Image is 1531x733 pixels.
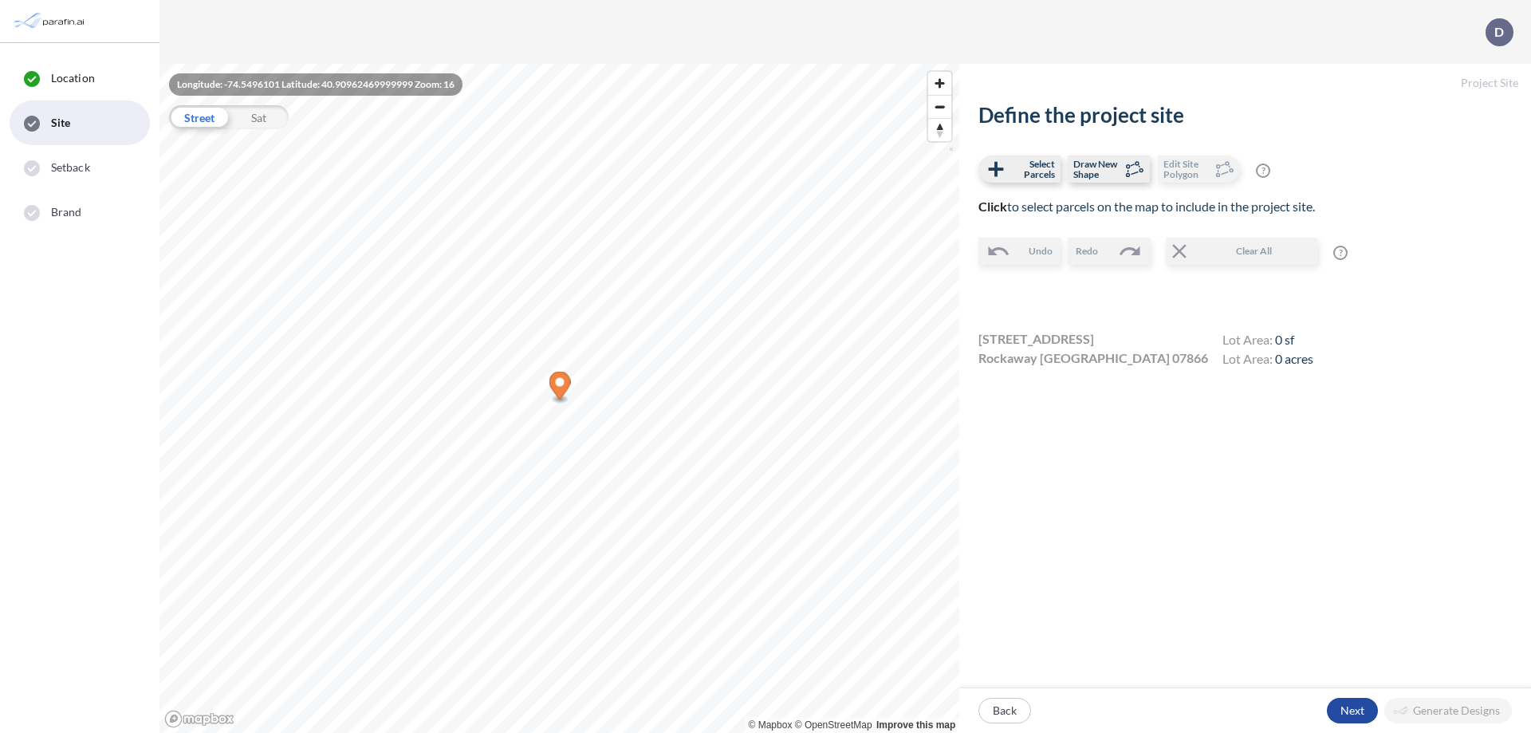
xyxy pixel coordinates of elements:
[928,72,951,95] button: Zoom in
[51,115,70,131] span: Site
[1275,351,1313,366] span: 0 acres
[1333,246,1348,260] span: ?
[549,372,571,404] div: Map marker
[1340,703,1364,719] p: Next
[12,6,89,36] img: Parafin
[51,160,90,175] span: Setback
[1275,332,1294,347] span: 0 sf
[1029,244,1053,258] span: Undo
[159,64,959,733] canvas: Map
[749,719,793,731] a: Mapbox
[978,199,1315,214] span: to select parcels on the map to include in the project site.
[993,703,1017,719] p: Back
[1327,698,1378,723] button: Next
[1068,238,1150,265] button: Redo
[978,199,1007,214] b: Click
[1073,159,1120,179] span: Draw New Shape
[229,105,289,129] div: Sat
[169,105,229,129] div: Street
[1163,159,1210,179] span: Edit Site Polygon
[928,118,951,141] button: Reset bearing to north
[1494,25,1504,39] p: D
[1076,244,1098,258] span: Redo
[1166,238,1317,265] button: Clear All
[51,70,95,86] span: Location
[1222,332,1313,351] h4: Lot Area:
[51,204,82,220] span: Brand
[876,719,955,731] a: Improve this map
[928,96,951,118] span: Zoom out
[1222,351,1313,370] h4: Lot Area:
[978,103,1512,128] h2: Define the project site
[1256,164,1270,178] span: ?
[959,64,1531,103] h5: Project Site
[795,719,872,731] a: OpenStreetMap
[164,710,234,728] a: Mapbox homepage
[978,698,1031,723] button: Back
[1191,244,1316,258] span: Clear All
[978,238,1061,265] button: Undo
[978,329,1094,349] span: [STREET_ADDRESS]
[978,349,1208,368] span: Rockaway [GEOGRAPHIC_DATA] 07866
[1008,159,1055,179] span: Select Parcels
[928,95,951,118] button: Zoom out
[928,119,951,141] span: Reset bearing to north
[169,73,462,96] div: Longitude: -74.5496101 Latitude: 40.90962469999999 Zoom: 16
